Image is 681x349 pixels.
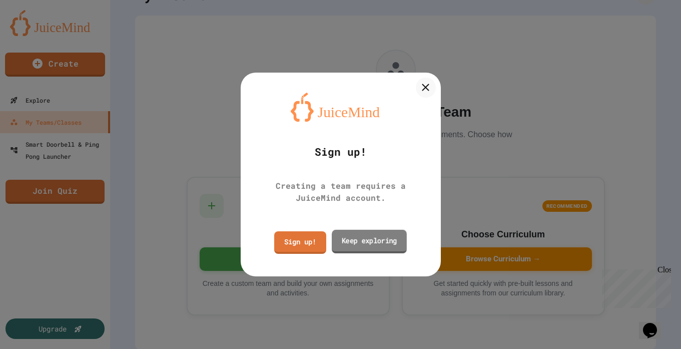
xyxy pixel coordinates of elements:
[291,93,391,122] img: logo-orange.svg
[4,4,69,64] div: Chat with us now!Close
[315,144,367,160] div: Sign up!
[256,180,426,204] div: Creating a team requires a JuiceMind account.
[332,230,407,253] a: Keep exploring
[274,231,326,254] a: Sign up!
